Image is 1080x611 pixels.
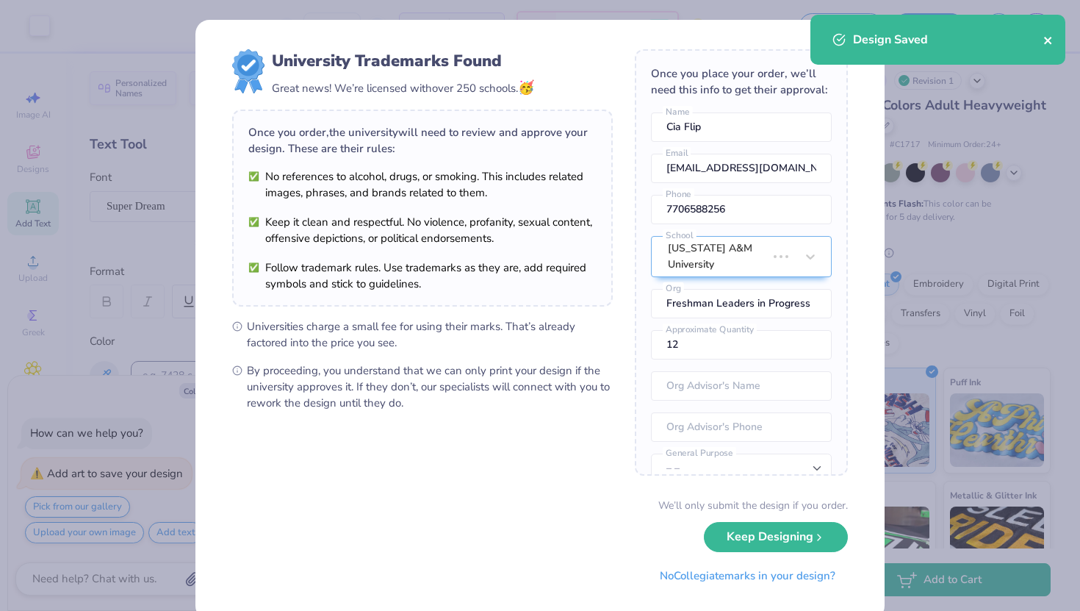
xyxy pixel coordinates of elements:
[248,214,597,246] li: Keep it clean and respectful. No violence, profanity, sexual content, offensive depictions, or po...
[248,168,597,201] li: No references to alcohol, drugs, or smoking. This includes related images, phrases, and brands re...
[651,112,832,142] input: Name
[651,412,832,442] input: Org Advisor's Phone
[704,522,848,552] button: Keep Designing
[658,498,848,513] div: We’ll only submit the design if you order.
[518,79,534,96] span: 🥳
[853,31,1043,49] div: Design Saved
[272,49,534,73] div: University Trademarks Found
[248,260,597,292] li: Follow trademark rules. Use trademarks as they are, add required symbols and stick to guidelines.
[248,124,597,157] div: Once you order, the university will need to review and approve your design. These are their rules:
[1043,31,1054,49] button: close
[651,154,832,183] input: Email
[651,330,832,360] input: Approximate Quantity
[651,371,832,401] input: Org Advisor's Name
[647,561,848,591] button: NoCollegiatemarks in your design?
[247,318,613,351] span: Universities charge a small fee for using their marks. That’s already factored into the price you...
[272,78,534,98] div: Great news! We’re licensed with over 250 schools.
[651,195,832,224] input: Phone
[651,65,832,98] div: Once you place your order, we’ll need this info to get their approval:
[651,289,832,318] input: Org
[668,240,766,273] div: [US_STATE] A&M University
[247,362,613,411] span: By proceeding, you understand that we can only print your design if the university approves it. I...
[232,49,264,93] img: license-marks-badge.png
